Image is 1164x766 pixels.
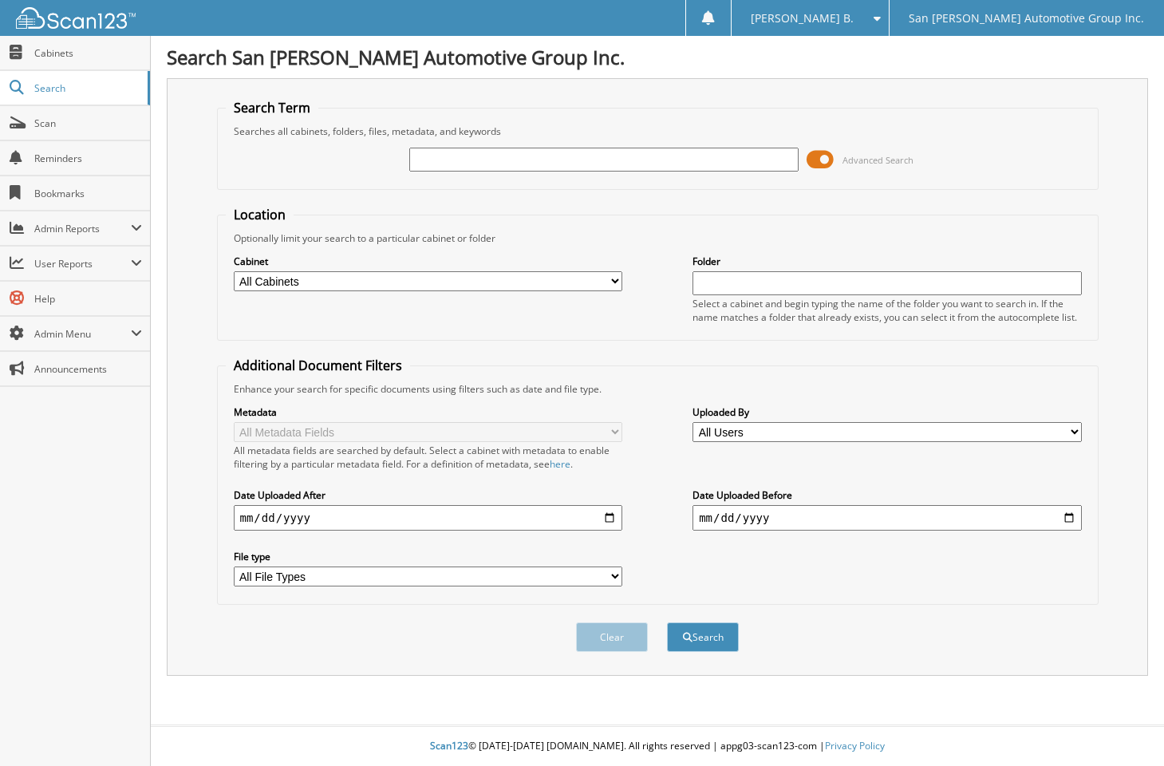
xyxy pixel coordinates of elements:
[692,505,1081,531] input: end
[226,99,318,116] legend: Search Term
[430,739,468,752] span: Scan123
[34,81,140,95] span: Search
[226,231,1090,245] div: Optionally limit your search to a particular cabinet or folder
[226,382,1090,396] div: Enhance your search for specific documents using filters such as date and file type.
[692,405,1081,419] label: Uploaded By
[825,739,885,752] a: Privacy Policy
[34,257,131,270] span: User Reports
[667,622,739,652] button: Search
[34,152,142,165] span: Reminders
[1084,689,1164,766] iframe: Chat Widget
[550,457,570,471] a: here
[16,7,136,29] img: scan123-logo-white.svg
[34,222,131,235] span: Admin Reports
[234,488,622,502] label: Date Uploaded After
[34,46,142,60] span: Cabinets
[34,327,131,341] span: Admin Menu
[234,255,622,268] label: Cabinet
[692,255,1081,268] label: Folder
[234,505,622,531] input: start
[226,206,294,223] legend: Location
[751,14,854,23] span: [PERSON_NAME] B.
[34,292,142,306] span: Help
[842,154,913,166] span: Advanced Search
[167,44,1148,70] h1: Search San [PERSON_NAME] Automotive Group Inc.
[692,488,1081,502] label: Date Uploaded Before
[226,357,410,374] legend: Additional Document Filters
[34,116,142,130] span: Scan
[576,622,648,652] button: Clear
[909,14,1144,23] span: San [PERSON_NAME] Automotive Group Inc.
[34,187,142,200] span: Bookmarks
[234,550,622,563] label: File type
[692,297,1081,324] div: Select a cabinet and begin typing the name of the folder you want to search in. If the name match...
[226,124,1090,138] div: Searches all cabinets, folders, files, metadata, and keywords
[234,405,622,419] label: Metadata
[234,444,622,471] div: All metadata fields are searched by default. Select a cabinet with metadata to enable filtering b...
[34,362,142,376] span: Announcements
[151,727,1164,766] div: © [DATE]-[DATE] [DOMAIN_NAME]. All rights reserved | appg03-scan123-com |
